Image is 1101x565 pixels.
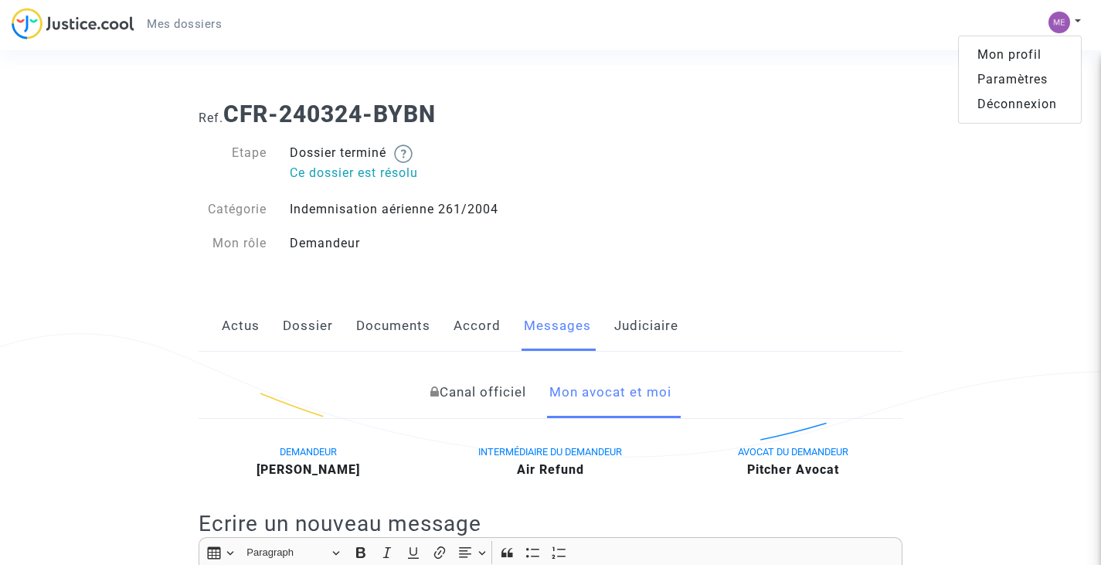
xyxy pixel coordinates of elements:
[278,144,551,185] div: Dossier terminé
[549,367,671,418] a: Mon avocat et moi
[278,200,551,219] div: Indemnisation aérienne 261/2004
[12,8,134,39] img: jc-logo.svg
[290,163,539,182] p: Ce dossier est résolu
[283,301,333,352] a: Dossier
[246,543,327,562] span: Paragraph
[524,301,591,352] a: Messages
[278,234,551,253] div: Demandeur
[222,301,260,352] a: Actus
[199,510,902,537] h2: Ecrire un nouveau message
[356,301,430,352] a: Documents
[134,12,234,36] a: Mes dossiers
[454,301,501,352] a: Accord
[959,92,1081,117] a: Déconnexion
[394,145,413,163] img: help.svg
[257,462,360,477] b: [PERSON_NAME]
[187,234,278,253] div: Mon rôle
[223,100,436,128] b: CFR-240324-BYBN
[1048,12,1070,33] img: 0e6babf2e59a3a76acd5968722141fc2
[199,111,223,125] span: Ref.
[959,43,1081,67] a: Mon profil
[430,367,526,418] a: Canal officiel
[517,462,584,477] b: Air Refund
[147,17,222,31] span: Mes dossiers
[240,541,346,565] button: Paragraph
[187,144,278,185] div: Etape
[738,446,848,458] span: AVOCAT DU DEMANDEUR
[280,446,337,458] span: DEMANDEUR
[478,446,622,458] span: INTERMÉDIAIRE DU DEMANDEUR
[959,67,1081,92] a: Paramètres
[747,462,839,477] b: Pitcher Avocat
[614,301,678,352] a: Judiciaire
[187,200,278,219] div: Catégorie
